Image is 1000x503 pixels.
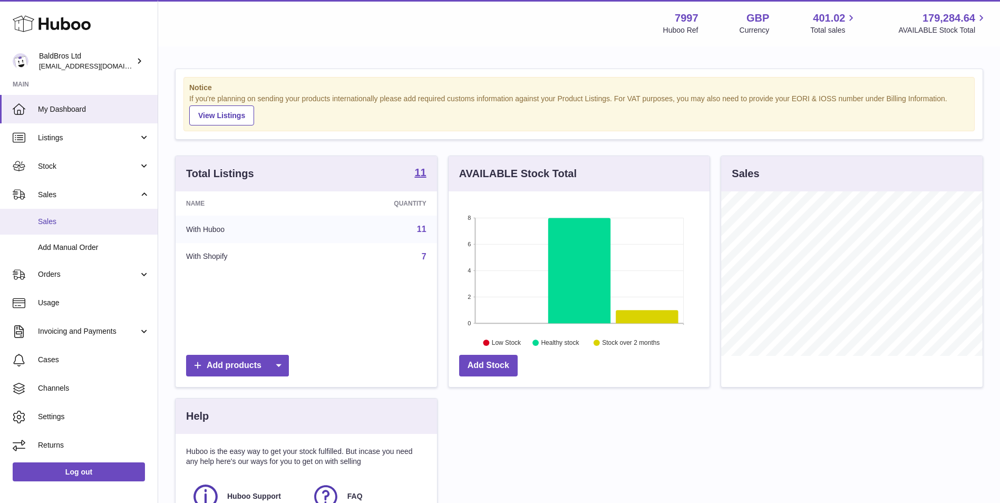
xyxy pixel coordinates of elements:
text: Healthy stock [541,339,579,346]
span: Sales [38,190,139,200]
a: Add products [186,355,289,376]
span: FAQ [347,491,363,501]
th: Name [176,191,316,216]
span: Stock [38,161,139,171]
div: If you're planning on sending your products internationally please add required customs informati... [189,94,969,125]
span: [EMAIL_ADDRESS][DOMAIN_NAME] [39,62,155,70]
span: Channels [38,383,150,393]
h3: AVAILABLE Stock Total [459,167,577,181]
text: 8 [468,215,471,221]
strong: GBP [746,11,769,25]
a: 11 [414,167,426,180]
span: Sales [38,217,150,227]
a: View Listings [189,105,254,125]
a: Log out [13,462,145,481]
span: Usage [38,298,150,308]
span: Listings [38,133,139,143]
text: Stock over 2 months [602,339,659,346]
text: Low Stock [492,339,521,346]
div: Huboo Ref [663,25,698,35]
span: Total sales [810,25,857,35]
a: Add Stock [459,355,518,376]
span: 179,284.64 [923,11,975,25]
text: 2 [468,294,471,300]
span: Orders [38,269,139,279]
strong: 7997 [675,11,698,25]
span: 401.02 [813,11,845,25]
strong: Notice [189,83,969,93]
td: With Huboo [176,216,316,243]
h3: Help [186,409,209,423]
span: My Dashboard [38,104,150,114]
a: 11 [417,225,426,234]
h3: Sales [732,167,759,181]
text: 6 [468,241,471,247]
span: Add Manual Order [38,243,150,253]
span: AVAILABLE Stock Total [898,25,987,35]
strong: 11 [414,167,426,178]
a: 179,284.64 AVAILABLE Stock Total [898,11,987,35]
p: Huboo is the easy way to get your stock fulfilled. But incase you need any help here's our ways f... [186,447,426,467]
span: Cases [38,355,150,365]
a: 7 [422,252,426,261]
td: With Shopify [176,243,316,270]
span: Returns [38,440,150,450]
img: internalAdmin-7997@internal.huboo.com [13,53,28,69]
th: Quantity [316,191,436,216]
a: 401.02 Total sales [810,11,857,35]
text: 0 [468,320,471,326]
span: Settings [38,412,150,422]
h3: Total Listings [186,167,254,181]
text: 4 [468,267,471,274]
div: BaldBros Ltd [39,51,134,71]
span: Invoicing and Payments [38,326,139,336]
div: Currency [740,25,770,35]
span: Huboo Support [227,491,281,501]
